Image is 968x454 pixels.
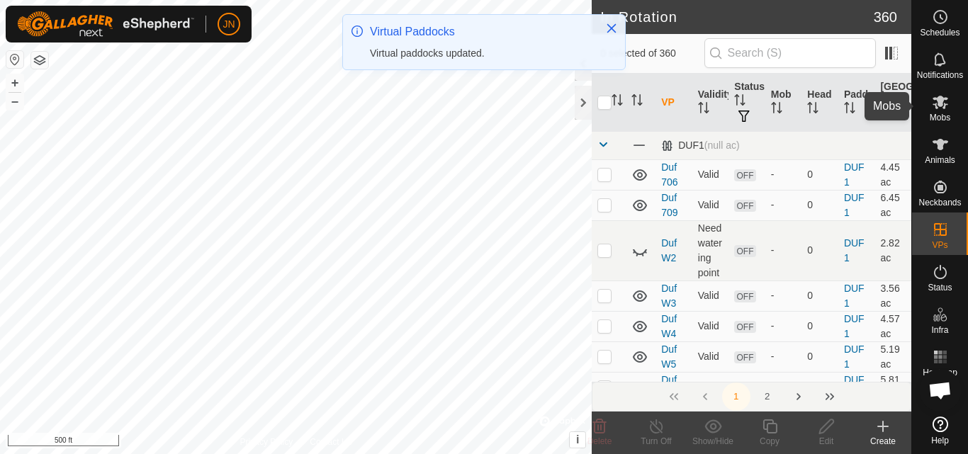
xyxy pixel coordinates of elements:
button: – [6,93,23,110]
td: 0 [801,311,838,341]
span: Heatmap [923,368,957,377]
p-sorticon: Activate to sort [771,104,782,115]
td: 2.82 ac [874,220,911,280]
td: Valid [692,190,729,220]
a: DUF1 [844,374,865,400]
div: Edit [798,435,855,448]
button: Map Layers [31,52,48,69]
a: Duf W2 [661,237,677,263]
span: Neckbands [918,198,961,207]
button: 2 [753,382,782,411]
td: Valid [692,372,729,402]
td: 5.19 ac [874,341,911,372]
td: 0 [801,220,838,280]
span: 0 selected of 360 [600,46,704,61]
p-sorticon: Activate to sort [880,111,891,123]
p-sorticon: Activate to sort [698,104,709,115]
span: OFF [734,245,755,257]
div: - [771,288,797,303]
a: DUF1 [844,161,865,188]
td: 0 [801,159,838,190]
span: OFF [734,321,755,333]
button: i [570,432,585,448]
span: Delete [587,436,612,446]
th: Paddock [838,74,875,132]
td: Need watering point [692,220,729,280]
p-sorticon: Activate to sort [844,104,855,115]
span: (null ac) [704,140,740,151]
a: Duf 706 [661,161,677,188]
a: DUF1 [844,344,865,370]
span: Infra [931,326,948,334]
div: Show/Hide [685,435,741,448]
div: Virtual Paddocks [370,23,591,40]
img: Gallagher Logo [17,11,194,37]
span: JN [223,17,235,32]
a: DUF1 [844,313,865,339]
span: Notifications [917,71,963,79]
th: VP [655,74,692,132]
a: DUF1 [844,192,865,218]
td: 5.81 ac [874,372,911,402]
th: Mob [765,74,802,132]
span: Animals [925,156,955,164]
td: 4.57 ac [874,311,911,341]
td: 0 [801,190,838,220]
span: OFF [734,351,755,363]
p-sorticon: Activate to sort [807,104,818,115]
div: Create [855,435,911,448]
th: Status [728,74,765,132]
div: - [771,349,797,364]
p-sorticon: Activate to sort [631,96,643,108]
span: i [576,433,579,446]
span: Schedules [920,28,959,37]
div: - [771,380,797,395]
a: Duf W3 [661,283,677,309]
span: OFF [734,200,755,212]
td: 4.45 ac [874,159,911,190]
div: Virtual paddocks updated. [370,46,591,61]
a: Duf 709 [661,192,677,218]
button: Next Page [784,382,813,411]
a: DUF1 [844,283,865,309]
button: Reset Map [6,51,23,68]
div: DUF1 [661,140,739,152]
div: - [771,243,797,258]
button: 1 [722,382,750,411]
th: [GEOGRAPHIC_DATA] Area [874,74,911,132]
span: Mobs [930,113,950,122]
td: 0 [801,372,838,402]
th: Head [801,74,838,132]
a: Privacy Policy [240,436,293,448]
button: Last Page [816,382,844,411]
p-sorticon: Activate to sort [612,96,623,108]
td: 0 [801,280,838,311]
a: Duf W4 [661,313,677,339]
span: OFF [734,290,755,302]
a: DUF1 [844,237,865,263]
td: Valid [692,341,729,372]
span: Status [928,283,952,292]
td: 6.45 ac [874,190,911,220]
a: Duf W5 [661,344,677,370]
h2: In Rotation [600,8,873,25]
td: Valid [692,280,729,311]
input: Search (S) [704,38,876,68]
span: VPs [932,241,947,249]
div: - [771,167,797,182]
div: - [771,319,797,334]
td: 0 [801,341,838,372]
a: Help [912,411,968,450]
div: Copy [741,435,798,448]
button: + [6,74,23,91]
th: Validity [692,74,729,132]
span: OFF [734,382,755,394]
td: 3.56 ac [874,280,911,311]
span: Help [931,436,949,445]
button: Close [602,18,621,38]
p-sorticon: Activate to sort [734,96,745,108]
td: Valid [692,311,729,341]
a: Duf W6 [661,374,677,400]
a: Contact Us [310,436,351,448]
span: OFF [734,169,755,181]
